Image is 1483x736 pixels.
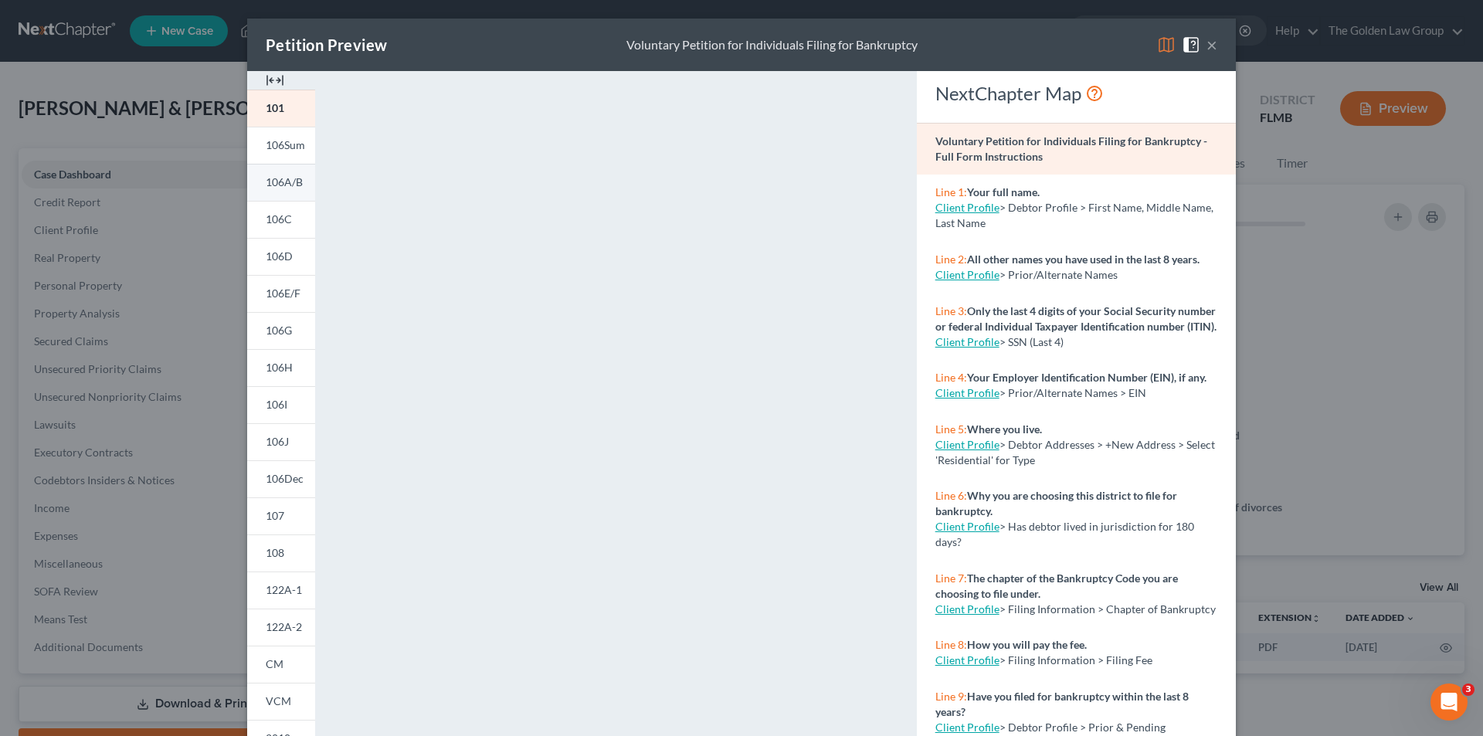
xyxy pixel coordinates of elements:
[935,653,999,666] a: Client Profile
[1157,36,1176,54] img: map-eea8200ae884c6f1103ae1953ef3d486a96c86aabb227e865a55264e3737af1f.svg
[266,175,303,188] span: 106A/B
[967,253,1200,266] strong: All other names you have used in the last 8 years.
[266,138,305,151] span: 106Sum
[1206,36,1217,54] button: ×
[935,438,1215,466] span: > Debtor Addresses > +New Address > Select 'Residential' for Type
[247,460,315,497] a: 106Dec
[266,509,284,522] span: 107
[1430,683,1468,721] iframe: Intercom live chat
[247,201,315,238] a: 106C
[247,683,315,720] a: VCM
[935,304,1217,333] strong: Only the last 4 digits of your Social Security number or federal Individual Taxpayer Identificati...
[266,71,284,90] img: expand-e0f6d898513216a626fdd78e52531dac95497ffd26381d4c15ee2fc46db09dca.svg
[935,335,999,348] a: Client Profile
[247,609,315,646] a: 122A-2
[935,489,967,502] span: Line 6:
[935,268,999,281] a: Client Profile
[935,572,1178,600] strong: The chapter of the Bankruptcy Code you are choosing to file under.
[247,90,315,127] a: 101
[999,653,1152,666] span: > Filing Information > Filing Fee
[247,646,315,683] a: CM
[266,657,283,670] span: CM
[967,638,1087,651] strong: How you will pay the fee.
[935,721,999,734] a: Client Profile
[247,127,315,164] a: 106Sum
[266,583,302,596] span: 122A-1
[266,472,304,485] span: 106Dec
[247,312,315,349] a: 106G
[935,690,1189,718] strong: Have you filed for bankruptcy within the last 8 years?
[266,34,387,56] div: Petition Preview
[247,386,315,423] a: 106I
[999,335,1064,348] span: > SSN (Last 4)
[266,212,292,226] span: 106C
[266,287,300,300] span: 106E/F
[999,268,1118,281] span: > Prior/Alternate Names
[266,435,289,448] span: 106J
[935,134,1207,163] strong: Voluntary Petition for Individuals Filing for Bankruptcy - Full Form Instructions
[935,520,1194,548] span: > Has debtor lived in jurisdiction for 180 days?
[967,185,1040,198] strong: Your full name.
[935,438,999,451] a: Client Profile
[266,546,284,559] span: 108
[935,253,967,266] span: Line 2:
[266,324,292,337] span: 106G
[266,398,287,411] span: 106I
[935,690,967,703] span: Line 9:
[935,422,967,436] span: Line 5:
[266,694,291,707] span: VCM
[247,572,315,609] a: 122A-1
[935,185,967,198] span: Line 1:
[247,275,315,312] a: 106E/F
[266,620,302,633] span: 122A-2
[266,101,284,114] span: 101
[247,423,315,460] a: 106J
[626,36,918,54] div: Voluntary Petition for Individuals Filing for Bankruptcy
[967,371,1206,384] strong: Your Employer Identification Number (EIN), if any.
[935,602,999,616] a: Client Profile
[1462,683,1475,696] span: 3
[967,422,1042,436] strong: Where you live.
[935,371,967,384] span: Line 4:
[247,164,315,201] a: 106A/B
[1182,36,1200,54] img: help-close-5ba153eb36485ed6c1ea00a893f15db1cb9b99d6cae46e1a8edb6c62d00a1a76.svg
[935,304,967,317] span: Line 3:
[247,238,315,275] a: 106D
[247,497,315,534] a: 107
[935,201,1213,229] span: > Debtor Profile > First Name, Middle Name, Last Name
[247,534,315,572] a: 108
[935,520,999,533] a: Client Profile
[935,572,967,585] span: Line 7:
[999,602,1216,616] span: > Filing Information > Chapter of Bankruptcy
[935,489,1177,517] strong: Why you are choosing this district to file for bankruptcy.
[247,349,315,386] a: 106H
[266,249,293,263] span: 106D
[935,386,999,399] a: Client Profile
[999,386,1146,399] span: > Prior/Alternate Names > EIN
[266,361,293,374] span: 106H
[935,81,1217,106] div: NextChapter Map
[935,638,967,651] span: Line 8:
[935,201,999,214] a: Client Profile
